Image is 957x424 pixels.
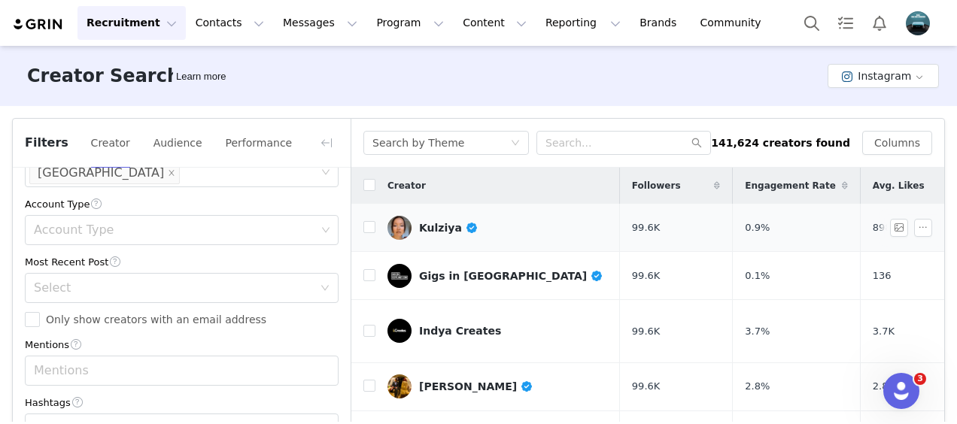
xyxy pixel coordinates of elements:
div: Account Type [34,223,316,238]
span: 3.7K [873,324,895,339]
span: 99.6K [632,220,660,235]
span: 0.9% [745,220,770,235]
a: Brands [630,6,690,40]
div: Mentions [34,363,316,378]
div: Indya Creates [419,325,501,337]
span: Avg. Likes [873,179,925,192]
a: Community [691,6,777,40]
span: 3.7% [745,324,770,339]
button: Columns [862,131,932,155]
div: 141,624 creators found [711,135,850,151]
iframe: Intercom live chat [883,373,919,409]
img: grin logo [12,17,65,32]
span: Followers [632,179,681,192]
div: Kulziya [419,222,478,234]
a: Gigs in [GEOGRAPHIC_DATA] [387,264,608,288]
i: icon: close [168,169,175,178]
img: v2 [387,216,412,240]
span: Only show creators with an email address [40,313,272,326]
img: v2 [387,264,412,288]
button: Content [454,6,536,40]
span: 2.8K [873,379,895,394]
button: Performance [224,131,293,155]
a: Kulziya [387,216,608,240]
span: Creator [387,179,426,192]
div: Account Type [25,196,339,212]
div: Hashtags [25,395,339,410]
div: [GEOGRAPHIC_DATA] [38,161,164,185]
span: 99.6K [632,324,660,339]
a: Tasks [829,6,862,40]
div: Most Recent Post [25,254,339,270]
button: Program [367,6,453,40]
div: Tooltip anchor [173,69,229,84]
button: Recruitment [77,6,186,40]
button: Creator [90,131,131,155]
button: Messages [274,6,366,40]
span: 2.8% [745,379,770,394]
i: icon: down [321,283,330,294]
span: 0.1% [745,268,770,283]
span: 3 [914,373,926,385]
div: [PERSON_NAME] [419,380,533,392]
button: Instagram [828,64,939,88]
li: United Kingdom [29,160,180,184]
div: Select [34,280,313,295]
span: Engagement Rate [745,179,835,192]
img: v2 [387,374,412,398]
img: 61dbe848-ba83-4eff-9535-8cdca3cf6bd2.png [906,11,930,35]
a: Indya Creates [387,319,608,343]
div: Gigs in [GEOGRAPHIC_DATA] [419,270,603,282]
a: [PERSON_NAME] [387,374,608,398]
img: v2 [387,319,412,343]
i: icon: down [511,138,520,149]
h3: Creator Search [27,62,180,89]
span: 99.6K [632,268,660,283]
span: 136 [873,268,892,283]
span: 898 [873,220,892,235]
button: Profile [897,11,945,35]
div: Search by Theme [372,132,464,154]
i: icon: search [691,138,702,148]
button: Audience [153,131,203,155]
div: Mentions [25,337,339,353]
span: Filters [25,134,68,152]
button: Notifications [863,6,896,40]
input: Search... [536,131,711,155]
button: Reporting [536,6,630,40]
button: Contacts [187,6,273,40]
button: Search [795,6,828,40]
i: icon: down [321,226,330,236]
span: 99.6K [632,379,660,394]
